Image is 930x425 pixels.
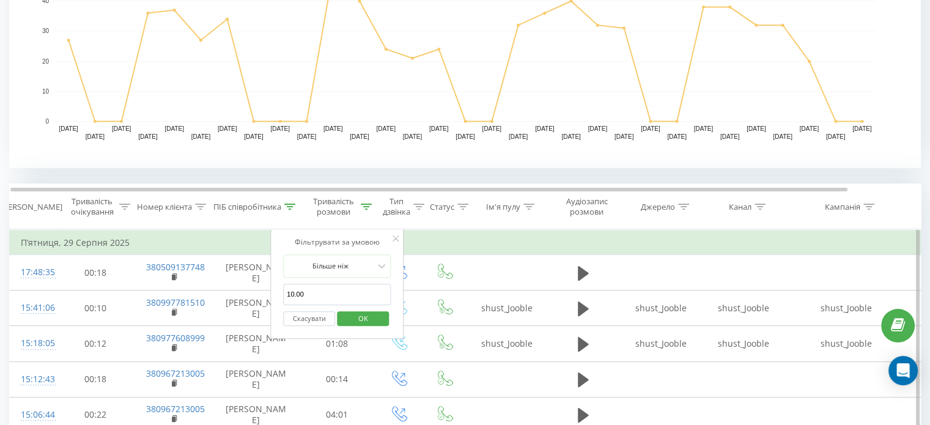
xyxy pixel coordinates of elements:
a: 380997781510 [146,297,205,308]
text: 20 [42,58,50,65]
td: 01:08 [299,326,375,361]
button: OK [337,311,389,327]
text: [DATE] [561,133,581,140]
text: [DATE] [773,133,792,140]
text: [DATE] [403,133,423,140]
td: [PERSON_NAME] [213,290,299,326]
text: [DATE] [588,125,608,132]
text: [DATE] [376,125,396,132]
text: [DATE] [641,125,660,132]
text: [DATE] [297,133,317,140]
td: shust_Jooble [620,326,703,361]
div: Тип дзвінка [383,196,410,217]
text: [DATE] [350,133,369,140]
text: [DATE] [244,133,264,140]
div: Тривалість очікування [68,196,116,217]
td: shust_Jooble [703,290,785,326]
a: 380967213005 [146,403,205,415]
text: [DATE] [720,133,740,140]
div: Фільтрувати за умовою [283,236,391,248]
span: OK [346,309,380,328]
td: shust_Jooble [785,290,907,326]
text: [DATE] [218,125,237,132]
div: Тривалість розмови [309,196,358,217]
div: Джерело [641,202,675,212]
div: 17:48:35 [21,261,45,284]
td: 00:18 [57,361,134,397]
text: [DATE] [694,125,714,132]
text: [DATE] [138,133,158,140]
text: [DATE] [191,133,211,140]
text: [DATE] [667,133,687,140]
text: [DATE] [429,125,449,132]
td: shust_Jooble [785,326,907,361]
text: [DATE] [852,125,872,132]
text: [DATE] [164,125,184,132]
text: [DATE] [614,133,634,140]
text: [DATE] [535,125,555,132]
td: [PERSON_NAME] [213,255,299,290]
div: Аудіозапис розмови [557,196,616,217]
text: [DATE] [112,125,131,132]
td: [PERSON_NAME] [213,361,299,397]
div: 15:18:05 [21,331,45,355]
text: [DATE] [86,133,105,140]
td: 00:12 [57,326,134,361]
a: 380509137748 [146,261,205,273]
td: 00:18 [57,255,134,290]
text: [DATE] [456,133,475,140]
div: Статус [430,202,454,212]
td: 00:10 [57,290,134,326]
text: 10 [42,88,50,95]
td: shust_Jooble [467,290,547,326]
text: [DATE] [270,125,290,132]
text: 30 [42,28,50,35]
text: 0 [45,118,49,125]
div: Open Intercom Messenger [888,356,918,385]
a: 380967213005 [146,368,205,379]
td: shust_Jooble [467,326,547,361]
text: [DATE] [59,125,78,132]
button: Скасувати [283,311,335,327]
div: 15:12:43 [21,368,45,391]
div: ПІБ співробітника [213,202,281,212]
div: Ім'я пулу [486,202,520,212]
div: Номер клієнта [137,202,192,212]
div: Канал [729,202,751,212]
td: shust_Jooble [620,290,703,326]
td: [PERSON_NAME] [213,326,299,361]
text: [DATE] [747,125,766,132]
td: 00:14 [299,361,375,397]
text: [DATE] [826,133,846,140]
a: 380977608999 [146,332,205,344]
text: [DATE] [509,133,528,140]
text: [DATE] [800,125,819,132]
div: Кампанія [825,202,860,212]
div: [PERSON_NAME] [1,202,62,212]
text: [DATE] [482,125,502,132]
td: shust_Jooble [703,326,785,361]
div: 15:41:06 [21,296,45,320]
input: 00:00 [283,284,391,305]
text: [DATE] [323,125,343,132]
